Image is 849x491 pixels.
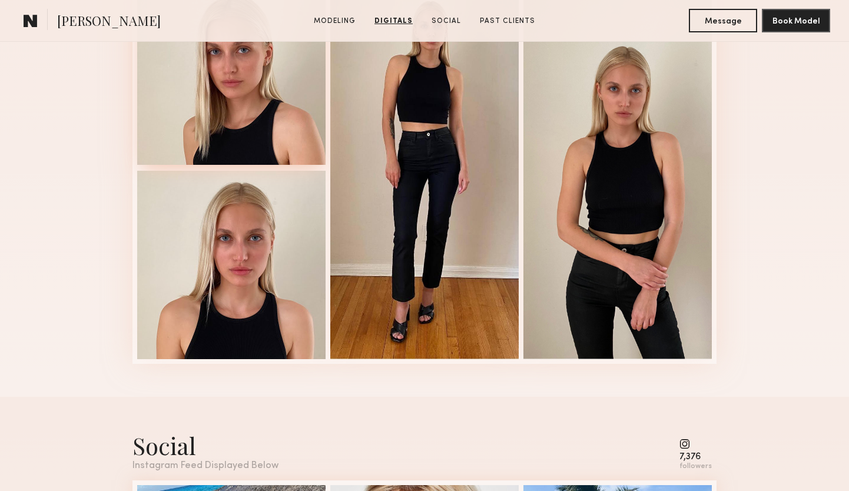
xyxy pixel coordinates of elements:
[370,16,417,26] a: Digitals
[762,9,830,32] button: Book Model
[689,9,757,32] button: Message
[679,462,712,471] div: followers
[679,453,712,462] div: 7,376
[57,12,161,32] span: [PERSON_NAME]
[762,15,830,25] a: Book Model
[475,16,540,26] a: Past Clients
[427,16,466,26] a: Social
[132,430,278,461] div: Social
[132,461,278,471] div: Instagram Feed Displayed Below
[309,16,360,26] a: Modeling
